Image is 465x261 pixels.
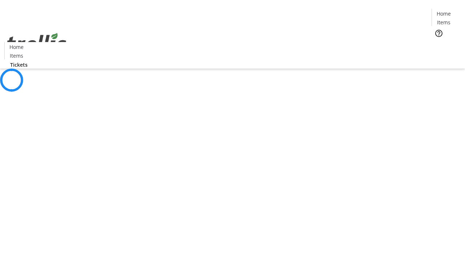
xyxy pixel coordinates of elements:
a: Items [432,18,455,26]
span: Items [10,52,23,59]
img: Orient E2E Organization UZ4tP1Dm5l's Logo [4,25,69,61]
span: Home [437,10,451,17]
a: Items [5,52,28,59]
a: Tickets [432,42,461,50]
a: Home [432,10,455,17]
span: Home [9,43,24,51]
a: Tickets [4,61,33,69]
a: Home [5,43,28,51]
span: Tickets [437,42,455,50]
span: Tickets [10,61,28,69]
button: Help [432,26,446,41]
span: Items [437,18,450,26]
